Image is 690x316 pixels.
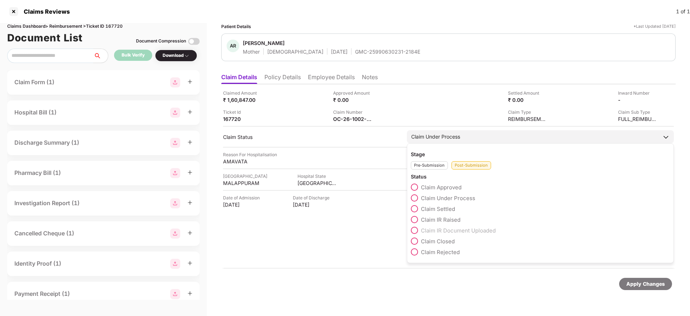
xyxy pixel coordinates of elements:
span: plus [187,200,192,205]
div: Discharge Summary (1) [14,138,79,147]
div: Ticket Id [223,109,263,116]
div: MALAPPURAM [223,180,263,186]
div: *Last Updated [DATE] [634,23,676,30]
img: svg+xml;base64,PHN2ZyBpZD0iR3JvdXBfMjg4MTMiIGRhdGEtbmFtZT0iR3JvdXAgMjg4MTMiIHhtbG5zPSJodHRwOi8vd3... [170,138,180,148]
img: svg+xml;base64,PHN2ZyBpZD0iR3JvdXBfMjg4MTMiIGRhdGEtbmFtZT0iR3JvdXAgMjg4MTMiIHhtbG5zPSJodHRwOi8vd3... [170,168,180,178]
li: Notes [362,73,378,84]
div: Document Compression [136,38,186,45]
div: Identity Proof (1) [14,259,61,268]
span: plus [187,291,192,296]
div: Claims Dashboard > Reimbursement > Ticket ID 167720 [7,23,200,30]
span: Claim Rejected [421,249,460,256]
div: Inward Number [618,90,658,96]
div: ₹ 1,60,847.00 [223,96,263,103]
h1: Document List [7,30,83,46]
div: Cancelled Cheque (1) [14,229,74,238]
div: Settled Amount [508,90,548,96]
span: Claim Approved [421,184,462,191]
div: GMC-25990630231-2184E [355,48,420,55]
span: plus [187,170,192,175]
div: Apply Changes [626,280,665,288]
li: Employee Details [308,73,355,84]
div: Approved Amount [333,90,373,96]
img: svg+xml;base64,PHN2ZyBpZD0iR3JvdXBfMjg4MTMiIGRhdGEtbmFtZT0iR3JvdXAgMjg4MTMiIHhtbG5zPSJodHRwOi8vd3... [170,259,180,269]
span: search [93,53,108,59]
div: Claimed Amount [223,90,263,96]
div: 1 of 1 [676,8,690,15]
div: [DATE] [293,201,332,208]
div: FULL_REIMBURSEMENT [618,116,658,122]
div: Claim Form (1) [14,78,54,87]
div: Investigation Report (1) [14,199,80,208]
img: svg+xml;base64,PHN2ZyBpZD0iR3JvdXBfMjg4MTMiIGRhdGEtbmFtZT0iR3JvdXAgMjg4MTMiIHhtbG5zPSJodHRwOi8vd3... [170,289,180,299]
div: Hospital Bill (1) [14,108,56,117]
div: AR [227,40,239,52]
div: Pharmacy Bill (1) [14,168,61,177]
li: Policy Details [264,73,301,84]
img: svg+xml;base64,PHN2ZyBpZD0iR3JvdXBfMjg4MTMiIGRhdGEtbmFtZT0iR3JvdXAgMjg4MTMiIHhtbG5zPSJodHRwOi8vd3... [170,77,180,87]
span: Claim Under Process [421,195,475,202]
div: Claims Reviews [19,8,70,15]
img: svg+xml;base64,PHN2ZyBpZD0iR3JvdXBfMjg4MTMiIGRhdGEtbmFtZT0iR3JvdXAgMjg4MTMiIHhtbG5zPSJodHRwOi8vd3... [170,108,180,118]
span: Claim IR Document Uploaded [421,227,496,234]
div: [DEMOGRAPHIC_DATA] [267,48,323,55]
span: plus [187,79,192,84]
img: svg+xml;base64,PHN2ZyBpZD0iVG9nZ2xlLTMyeDMyIiB4bWxucz0iaHR0cDovL3d3dy53My5vcmcvMjAwMC9zdmciIHdpZH... [188,36,200,47]
div: REIMBURSEMENT [508,116,548,122]
span: plus [187,140,192,145]
img: downArrowIcon [662,134,669,141]
span: Claim IR Raised [421,216,460,223]
div: Hospital State [298,173,337,180]
span: Claim Settled [421,206,455,212]
div: OC-26-1002-8403-00406713 [333,116,373,122]
div: Claim Sub Type [618,109,658,116]
div: AMAVATA [223,158,263,165]
div: Bulk Verify [122,52,145,59]
div: [DATE] [331,48,348,55]
span: plus [187,109,192,114]
button: search [93,49,108,63]
span: plus [187,230,192,235]
div: Payment Receipt (1) [14,289,70,298]
div: 167720 [223,116,263,122]
div: - [618,96,658,103]
div: Mother [243,48,260,55]
div: Status [411,173,670,180]
div: ₹ 0.00 [333,96,373,103]
div: [PERSON_NAME] [243,40,285,46]
div: ₹ 0.00 [508,96,548,103]
div: Claim Type [508,109,548,116]
div: Claim Under Process [411,133,460,141]
span: Claim Closed [421,238,455,245]
div: Claim Status [223,134,400,140]
img: svg+xml;base64,PHN2ZyBpZD0iR3JvdXBfMjg4MTMiIGRhdGEtbmFtZT0iR3JvdXAgMjg4MTMiIHhtbG5zPSJodHRwOi8vd3... [170,198,180,208]
div: Pre-Submission [411,161,448,170]
div: [GEOGRAPHIC_DATA] [223,173,267,180]
div: Patient Details [221,23,251,30]
div: Post-Submission [451,161,491,170]
div: Download [163,52,190,59]
li: Claim Details [221,73,257,84]
div: Date of Discharge [293,194,332,201]
img: svg+xml;base64,PHN2ZyBpZD0iRHJvcGRvd24tMzJ4MzIiIHhtbG5zPSJodHRwOi8vd3d3LnczLm9yZy8yMDAwL3N2ZyIgd2... [184,53,190,59]
span: plus [187,261,192,266]
div: [GEOGRAPHIC_DATA] [298,180,337,186]
img: svg+xml;base64,PHN2ZyBpZD0iR3JvdXBfMjg4MTMiIGRhdGEtbmFtZT0iR3JvdXAgMjg4MTMiIHhtbG5zPSJodHRwOi8vd3... [170,229,180,239]
div: Reason For Hospitalisation [223,151,277,158]
div: Stage [411,151,670,158]
div: [DATE] [223,201,263,208]
div: Claim Number [333,109,373,116]
div: Date of Admission [223,194,263,201]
